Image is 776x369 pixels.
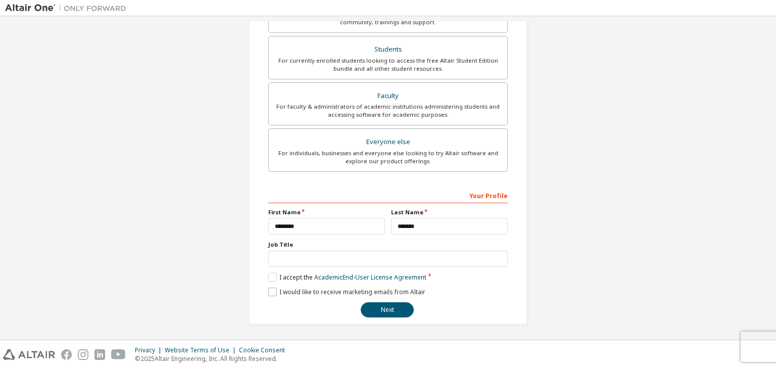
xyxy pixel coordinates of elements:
img: Altair One [5,3,131,13]
div: Your Profile [268,187,508,203]
div: For faculty & administrators of academic institutions administering students and accessing softwa... [275,103,501,119]
div: For currently enrolled students looking to access the free Altair Student Edition bundle and all ... [275,57,501,73]
img: instagram.svg [78,349,88,360]
img: facebook.svg [61,349,72,360]
label: Last Name [391,208,508,216]
div: Everyone else [275,135,501,149]
div: Faculty [275,89,501,103]
div: Privacy [135,346,165,354]
label: I would like to receive marketing emails from Altair [268,288,425,296]
img: linkedin.svg [94,349,105,360]
img: altair_logo.svg [3,349,55,360]
label: Job Title [268,241,508,249]
label: I accept the [268,273,426,282]
div: Website Terms of Use [165,346,239,354]
div: Cookie Consent [239,346,291,354]
div: Students [275,42,501,57]
button: Next [361,302,414,317]
label: First Name [268,208,385,216]
a: Academic End-User License Agreement [314,273,426,282]
img: youtube.svg [111,349,126,360]
div: For individuals, businesses and everyone else looking to try Altair software and explore our prod... [275,149,501,165]
p: © 2025 Altair Engineering, Inc. All Rights Reserved. [135,354,291,363]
